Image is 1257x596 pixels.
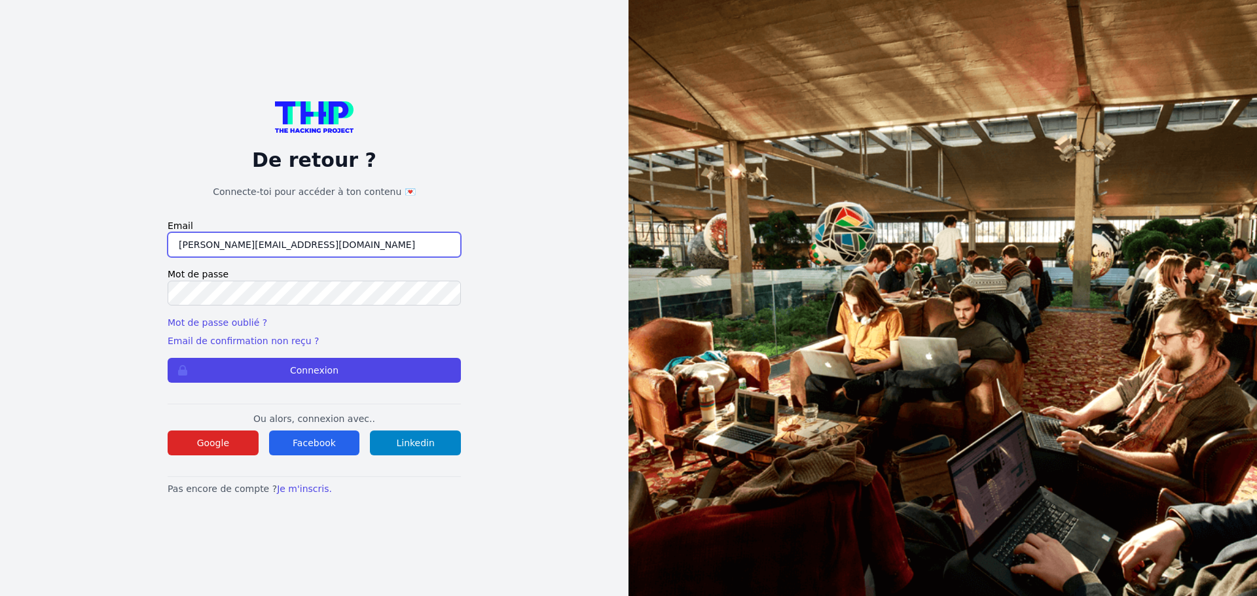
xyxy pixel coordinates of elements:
[168,149,461,172] p: De retour ?
[168,482,461,495] p: Pas encore de compte ?
[168,219,461,232] label: Email
[168,232,461,257] input: Email
[168,317,267,328] a: Mot de passe oublié ?
[269,430,360,455] button: Facebook
[168,412,461,425] p: Ou alors, connexion avec..
[370,430,461,455] button: Linkedin
[168,185,461,198] h1: Connecte-toi pour accéder à ton contenu 💌
[275,101,354,133] img: logo
[168,358,461,383] button: Connexion
[168,430,259,455] button: Google
[168,336,319,346] a: Email de confirmation non reçu ?
[168,268,461,281] label: Mot de passe
[277,483,332,494] a: Je m'inscris.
